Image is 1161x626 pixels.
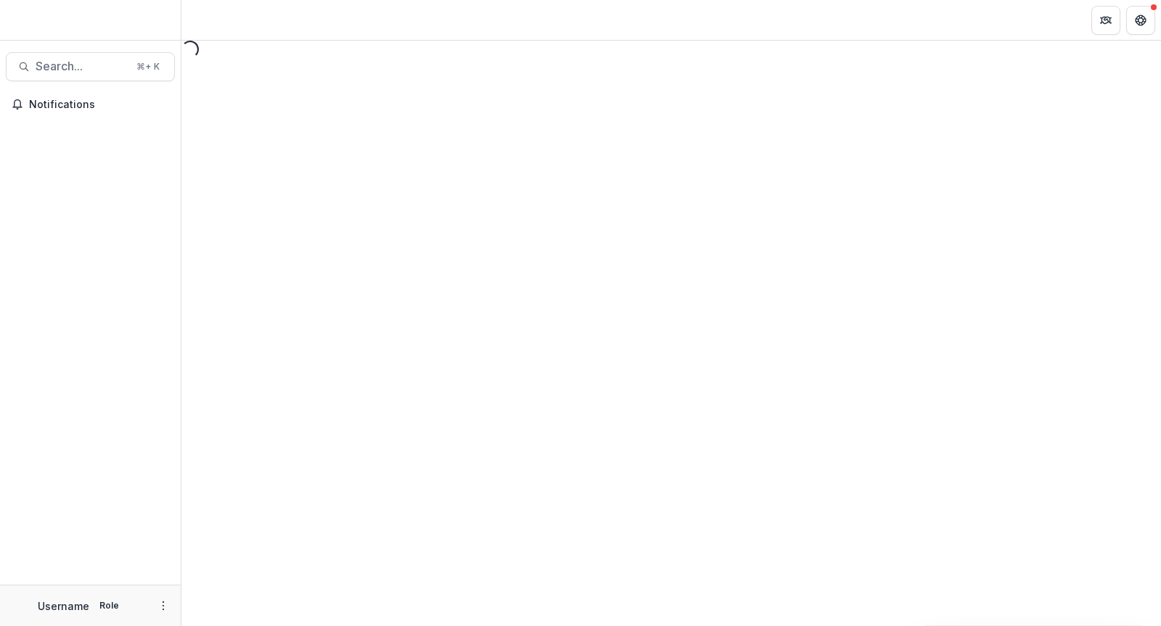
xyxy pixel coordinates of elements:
span: Search... [36,59,128,73]
button: Get Help [1126,6,1155,35]
button: More [155,597,172,614]
button: Notifications [6,93,175,116]
p: Username [38,598,89,614]
button: Partners [1091,6,1120,35]
p: Role [95,599,123,612]
button: Search... [6,52,175,81]
div: ⌘ + K [134,59,163,75]
span: Notifications [29,99,169,111]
